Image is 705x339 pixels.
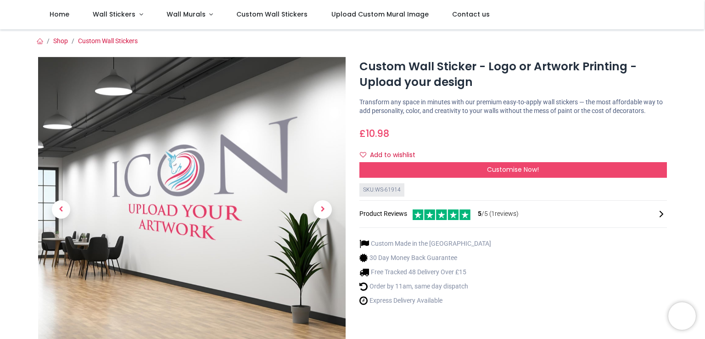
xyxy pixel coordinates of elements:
p: Transform any space in minutes with our premium easy-to-apply wall stickers — the most affordable... [359,98,667,116]
span: 10.98 [366,127,389,140]
a: Previous [38,103,84,316]
span: Custom Wall Stickers [236,10,308,19]
li: Custom Made in the [GEOGRAPHIC_DATA] [359,239,491,249]
span: Previous [52,200,70,219]
span: Next [313,200,332,219]
div: SKU: WS-61914 [359,183,404,197]
a: Custom Wall Stickers [78,37,138,45]
i: Add to wishlist [360,152,366,158]
li: Order by 11am, same day dispatch [359,282,491,291]
span: Contact us [452,10,490,19]
iframe: Brevo live chat [668,302,696,330]
span: Wall Murals [167,10,206,19]
h1: Custom Wall Sticker - Logo or Artwork Printing - Upload your design [359,59,667,90]
span: Wall Stickers [93,10,135,19]
span: /5 ( 1 reviews) [478,209,519,219]
span: Upload Custom Mural Image [331,10,429,19]
li: 30 Day Money Back Guarantee [359,253,491,263]
li: Free Tracked 48 Delivery Over £15 [359,267,491,277]
span: £ [359,127,389,140]
a: Next [300,103,346,316]
span: 5 [478,210,481,217]
button: Add to wishlistAdd to wishlist [359,147,423,163]
span: Customise Now! [487,165,539,174]
li: Express Delivery Available [359,296,491,305]
span: Home [50,10,69,19]
div: Product Reviews [359,208,667,220]
a: Shop [53,37,68,45]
